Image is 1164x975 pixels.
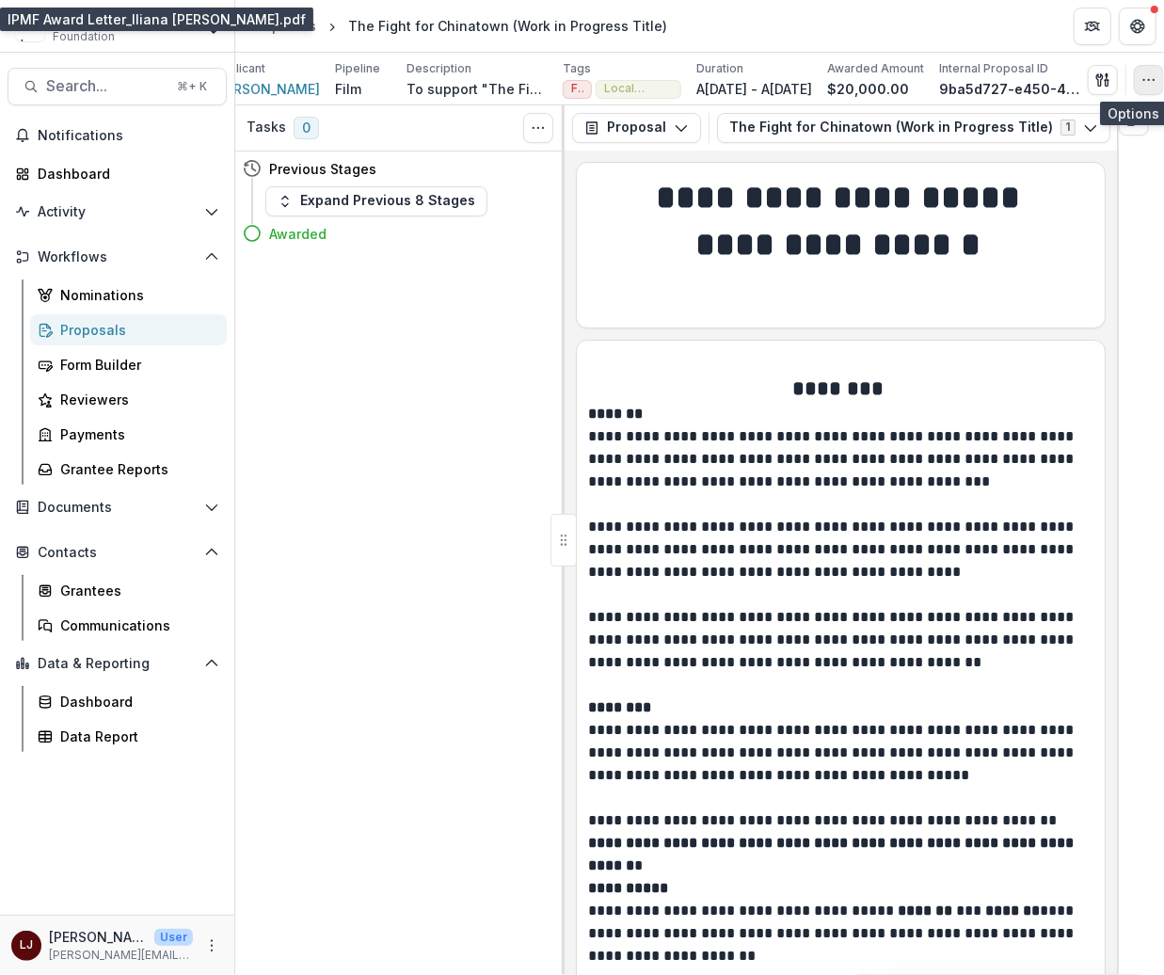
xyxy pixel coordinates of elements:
button: Open Data & Reporting [8,648,227,679]
p: Awarded Amount [827,60,924,77]
nav: breadcrumb [243,12,675,40]
p: Description [407,60,471,77]
a: Dashboard [8,158,227,189]
button: Expand right [1119,105,1149,136]
a: Proposals [243,12,324,40]
span: Film [571,82,583,95]
p: $20,000.00 [827,79,909,99]
a: Grantee Reports [30,454,227,485]
a: Nominations [30,280,227,311]
a: Dashboard [30,686,227,717]
div: Dashboard [38,164,212,184]
img: Independence Public Media Foundation [15,11,45,41]
button: The Fight for Chinatown (Work in Progress Title)1 [717,113,1110,143]
div: The Fight for Chinatown (Work in Progress Title) [348,16,667,36]
button: Open Documents [8,492,227,522]
p: To support "The Fight for Chinatown," which documents the youth in [GEOGRAPHIC_DATA]’s [GEOGRAPHI... [407,79,548,99]
a: Reviewers [30,384,227,415]
p: A[DATE] - A[DATE] [696,79,812,99]
button: Proposal [572,113,701,143]
p: User [154,929,193,946]
div: Grantee Reports [60,459,212,479]
span: 0 [294,117,319,139]
span: Foundation [53,28,115,45]
p: [PERSON_NAME][EMAIL_ADDRESS][DOMAIN_NAME] [49,947,193,964]
span: Activity [38,204,197,220]
p: Film [335,79,361,99]
a: Grantees [30,575,227,606]
button: Toggle View Cancelled Tasks [523,113,553,143]
div: Form Builder [60,355,212,375]
button: Expand Previous 8 Stages [265,186,487,216]
div: Proposals [250,16,316,36]
p: 9ba5d727-e450-4387-a455-f47e39f9ad13 [939,79,1080,99]
h3: Tasks [247,120,286,136]
div: Proposals [60,320,212,340]
button: Search... [8,68,227,105]
a: Form Builder [30,349,227,380]
div: ⌘ + K [173,76,211,97]
div: Communications [60,615,212,635]
span: Data & Reporting [38,656,197,672]
span: Documents [38,500,197,516]
span: Notifications [38,128,219,144]
p: Internal Proposal ID [939,60,1048,77]
button: Notifications [8,120,227,151]
a: Communications [30,610,227,641]
div: Independence Public Media Foundation [53,8,193,28]
div: Dashboard [60,692,212,711]
button: More [200,935,223,957]
button: Open Contacts [8,537,227,567]
div: Reviewers [60,390,212,409]
h4: Previous Stages [269,159,376,179]
button: Get Help [1119,8,1156,45]
span: Contacts [38,545,197,561]
button: Partners [1074,8,1111,45]
span: Workflows [38,249,197,265]
p: Tags [563,60,591,77]
a: [PERSON_NAME] [213,79,320,99]
div: Nominations [60,285,212,305]
a: Data Report [30,721,227,752]
span: Search... [46,77,166,95]
p: Applicant [213,60,265,77]
button: Open Workflows [8,242,227,272]
button: Open entity switcher [200,8,227,45]
span: Local Filmmaker Fund [604,82,673,95]
p: [PERSON_NAME] [49,927,147,947]
p: Duration [696,60,743,77]
h4: Awarded [269,224,327,244]
div: Grantees [60,581,212,600]
div: Payments [60,424,212,444]
a: Payments [30,419,227,450]
div: Data Report [60,727,212,746]
p: Pipeline [335,60,380,77]
a: Proposals [30,314,227,345]
button: Open Activity [8,197,227,227]
div: Lorraine Jabouin [20,939,33,951]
